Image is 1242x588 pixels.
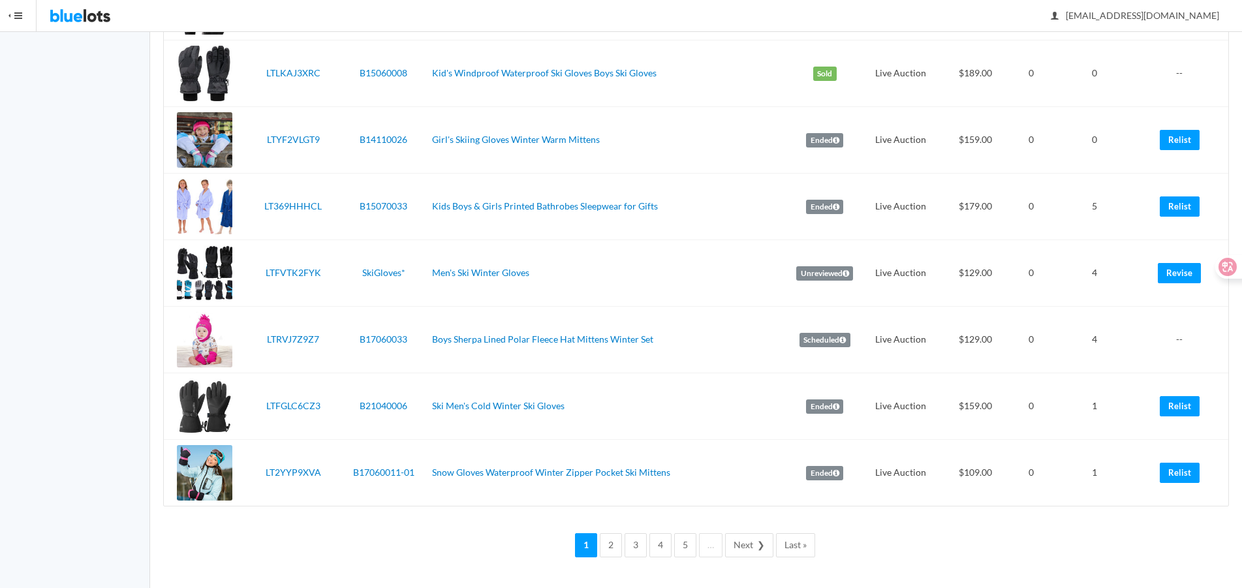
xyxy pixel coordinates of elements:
[360,400,407,411] a: B21040006
[1051,10,1219,21] span: [EMAIL_ADDRESS][DOMAIN_NAME]
[1139,307,1228,373] td: --
[1051,440,1139,506] td: 1
[806,399,843,414] label: Ended
[862,373,939,440] td: Live Auction
[939,440,1012,506] td: $109.00
[267,333,319,345] a: LTRVJ7Z9Z7
[1012,107,1051,174] td: 0
[1158,263,1201,283] a: Revise
[432,134,600,145] a: Girl's Skiing Gloves Winter Warm Mittens
[1160,463,1200,483] a: Relist
[360,67,407,78] a: B15060008
[625,533,647,557] a: 3
[813,67,837,81] label: Sold
[1012,440,1051,506] td: 0
[1160,196,1200,217] a: Relist
[432,467,670,478] a: Snow Gloves Waterproof Winter Zipper Pocket Ski Mittens
[674,533,696,557] a: 5
[939,373,1012,440] td: $159.00
[360,200,407,211] a: B15070033
[806,133,843,147] label: Ended
[862,440,939,506] td: Live Auction
[1051,373,1139,440] td: 1
[600,533,622,557] a: 2
[432,333,653,345] a: Boys Sherpa Lined Polar Fleece Hat Mittens Winter Set
[699,533,722,557] a: …
[862,107,939,174] td: Live Auction
[1048,10,1061,23] ion-icon: person
[1012,373,1051,440] td: 0
[800,333,850,347] label: Scheduled
[939,240,1012,307] td: $129.00
[1139,40,1228,107] td: --
[267,134,320,145] a: LTYF2VLGT9
[266,400,320,411] a: LTFGLC6CZ3
[939,307,1012,373] td: $129.00
[1051,240,1139,307] td: 4
[353,467,414,478] a: B17060011-01
[649,533,672,557] a: 4
[1051,107,1139,174] td: 0
[862,307,939,373] td: Live Auction
[862,40,939,107] td: Live Auction
[862,174,939,240] td: Live Auction
[725,533,773,557] a: Next ❯
[362,267,405,278] a: SkiGloves*
[432,400,565,411] a: Ski Men's Cold Winter Ski Gloves
[432,200,658,211] a: Kids Boys & Girls Printed Bathrobes Sleepwear for Gifts
[360,333,407,345] a: B17060033
[1012,307,1051,373] td: 0
[1160,130,1200,150] a: Relist
[264,200,322,211] a: LT369HHHCL
[266,67,320,78] a: LTLKAJ3XRC
[432,67,657,78] a: Kid's Windproof Waterproof Ski Gloves Boys Ski Gloves
[939,40,1012,107] td: $189.00
[575,533,597,557] a: 1
[1051,174,1139,240] td: 5
[939,107,1012,174] td: $159.00
[360,134,407,145] a: B14110026
[796,266,853,281] label: Unreviewed
[939,174,1012,240] td: $179.00
[1160,396,1200,416] a: Relist
[806,466,843,480] label: Ended
[266,467,321,478] a: LT2YYP9XVA
[806,200,843,214] label: Ended
[432,267,529,278] a: Men's Ski Winter Gloves
[1051,40,1139,107] td: 0
[1012,40,1051,107] td: 0
[862,240,939,307] td: Live Auction
[776,533,815,557] a: Last »
[1051,307,1139,373] td: 4
[1012,240,1051,307] td: 0
[266,267,321,278] a: LTFVTK2FYK
[1012,174,1051,240] td: 0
